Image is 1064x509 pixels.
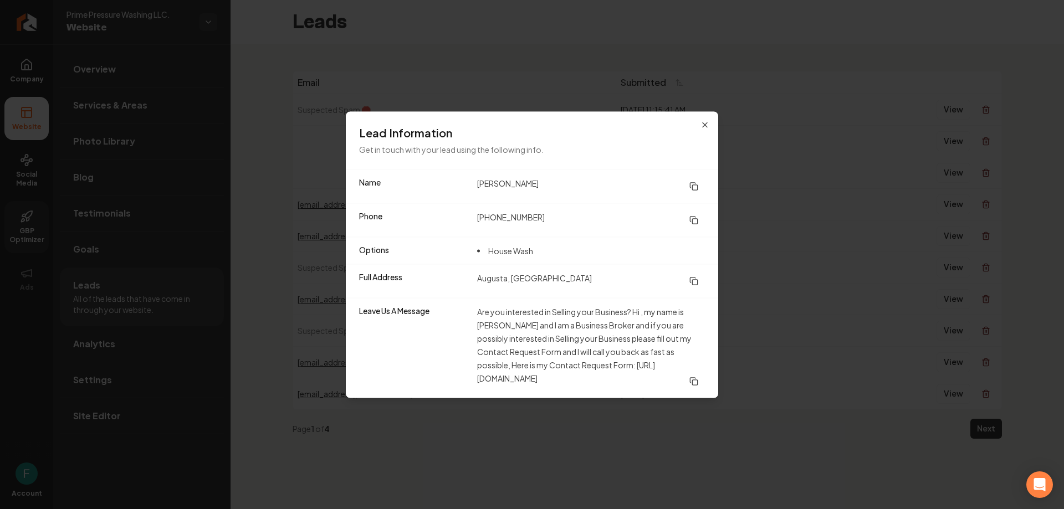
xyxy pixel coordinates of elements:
[359,305,468,391] dt: Leave Us A Message
[359,176,468,196] dt: Name
[359,210,468,230] dt: Phone
[477,271,705,291] dd: Augusta, [GEOGRAPHIC_DATA]
[477,305,705,391] dd: Are you interested in Selling your Business? Hi , my name is [PERSON_NAME] and I am a Business Br...
[359,142,705,156] p: Get in touch with your lead using the following info.
[359,244,468,257] dt: Options
[359,271,468,291] dt: Full Address
[359,125,705,140] h3: Lead Information
[477,244,533,257] li: House Wash
[477,210,705,230] dd: [PHONE_NUMBER]
[477,176,705,196] dd: [PERSON_NAME]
